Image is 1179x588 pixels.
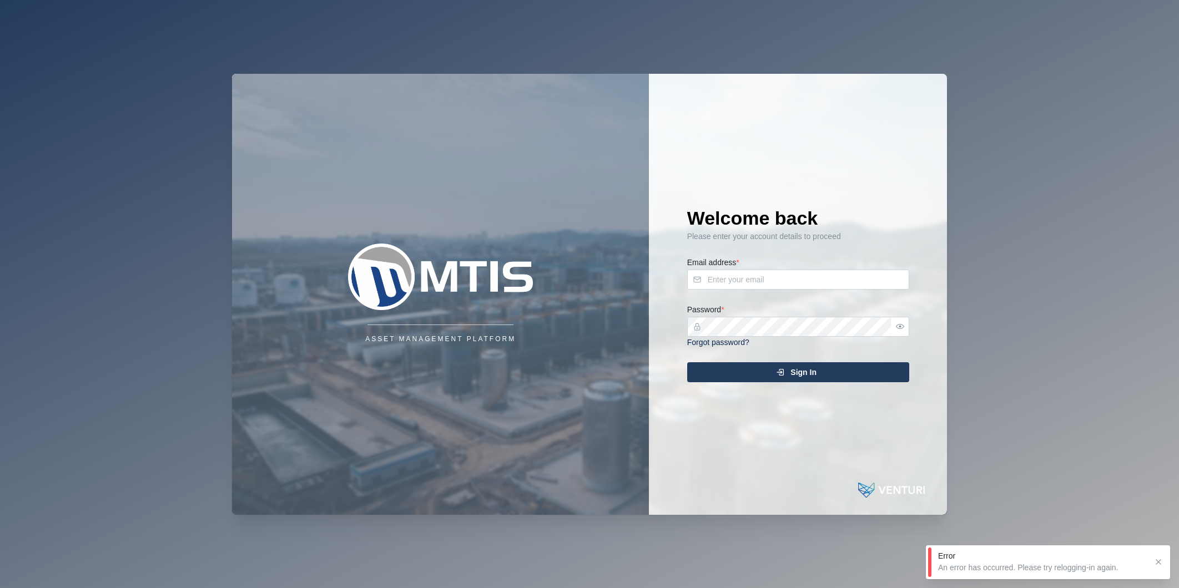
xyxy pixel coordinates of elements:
a: Forgot password? [687,338,749,347]
img: Company Logo [330,244,552,310]
button: Sign In [687,362,909,382]
label: Email address [687,257,739,269]
label: Password [687,304,724,316]
div: An error has occurred. Please try relogging-in again. [938,562,1147,574]
div: Asset Management Platform [365,334,516,344]
span: Sign In [790,363,817,382]
input: Enter your email [687,270,909,290]
img: Powered by: Venturi [858,479,925,501]
div: Please enter your account details to proceed [687,231,909,243]
div: Error [938,551,1147,562]
h1: Welcome back [687,206,909,230]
